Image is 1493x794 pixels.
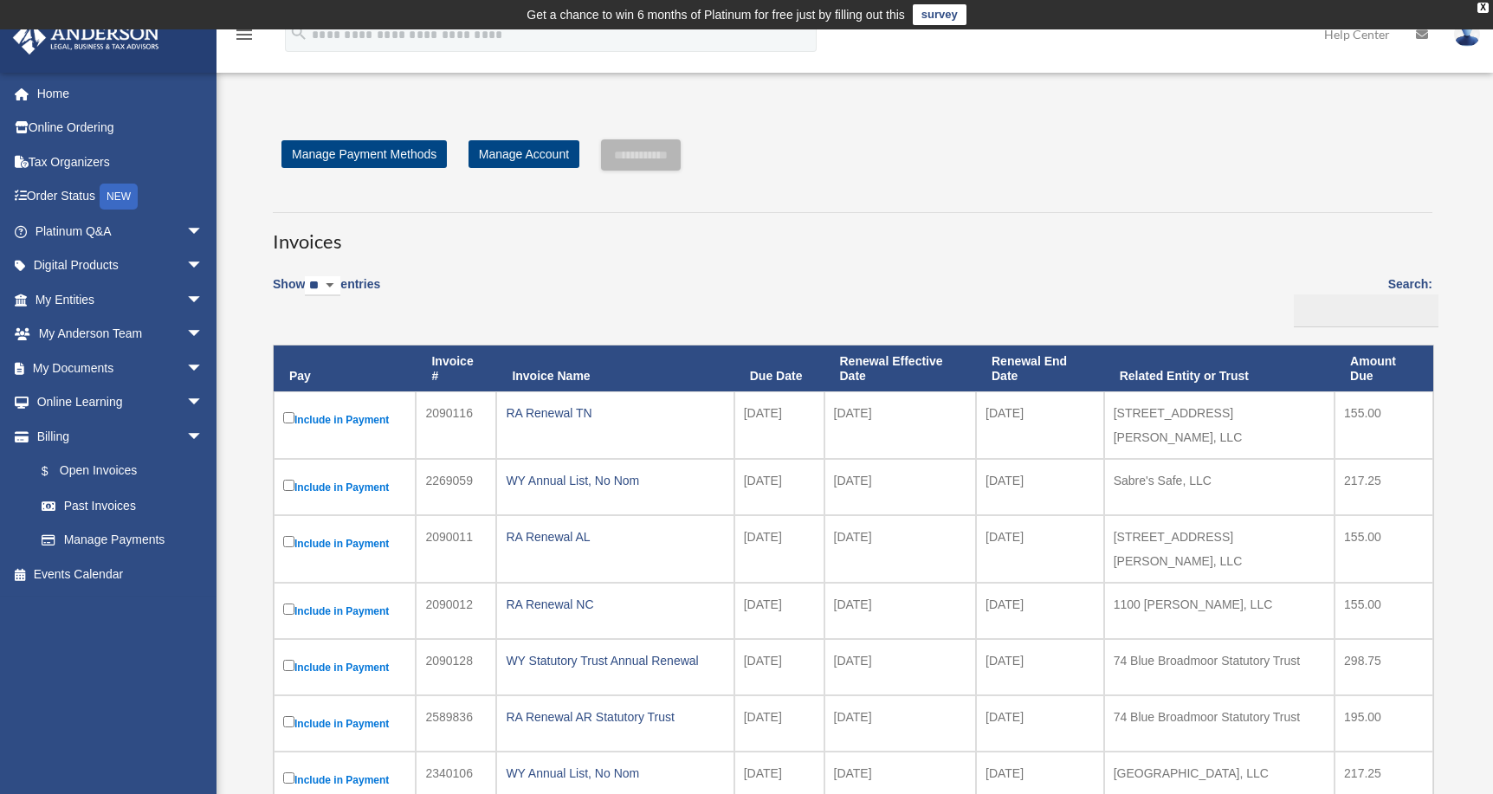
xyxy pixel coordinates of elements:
td: 155.00 [1335,583,1433,639]
a: Billingarrow_drop_down [12,419,221,454]
a: Tax Organizers [12,145,229,179]
td: [DATE] [734,695,824,752]
input: Include in Payment [283,772,294,784]
span: arrow_drop_down [186,317,221,352]
td: [DATE] [734,583,824,639]
label: Include in Payment [283,713,406,734]
div: NEW [100,184,138,210]
a: survey [913,4,966,25]
td: [DATE] [976,639,1104,695]
a: Manage Account [469,140,579,168]
th: Renewal Effective Date: activate to sort column ascending [824,345,977,392]
td: [STREET_ADDRESS][PERSON_NAME], LLC [1104,515,1335,583]
th: Due Date: activate to sort column ascending [734,345,824,392]
img: Anderson Advisors Platinum Portal [8,21,165,55]
a: Digital Productsarrow_drop_down [12,249,229,283]
a: Order StatusNEW [12,179,229,215]
a: $Open Invoices [24,454,212,489]
th: Invoice Name: activate to sort column ascending [496,345,734,392]
span: arrow_drop_down [186,419,221,455]
a: menu [234,30,255,45]
td: [DATE] [824,583,977,639]
div: RA Renewal TN [506,401,724,425]
td: [DATE] [824,515,977,583]
td: [DATE] [976,583,1104,639]
a: Platinum Q&Aarrow_drop_down [12,214,229,249]
div: WY Annual List, No Nom [506,761,724,785]
td: [DATE] [976,391,1104,459]
label: Search: [1288,274,1432,327]
td: [DATE] [734,391,824,459]
td: [DATE] [734,459,824,515]
td: 195.00 [1335,695,1433,752]
select: Showentries [305,276,340,296]
td: [STREET_ADDRESS][PERSON_NAME], LLC [1104,391,1335,459]
span: arrow_drop_down [186,249,221,284]
td: [DATE] [976,459,1104,515]
td: [DATE] [824,639,977,695]
td: 2090116 [416,391,496,459]
td: 155.00 [1335,391,1433,459]
td: [DATE] [734,515,824,583]
td: 217.25 [1335,459,1433,515]
td: [DATE] [976,515,1104,583]
td: 2090012 [416,583,496,639]
label: Include in Payment [283,656,406,678]
label: Include in Payment [283,533,406,554]
input: Include in Payment [283,716,294,727]
div: WY Statutory Trust Annual Renewal [506,649,724,673]
label: Include in Payment [283,769,406,791]
span: arrow_drop_down [186,282,221,318]
input: Include in Payment [283,660,294,671]
label: Include in Payment [283,476,406,498]
td: 74 Blue Broadmoor Statutory Trust [1104,639,1335,695]
td: 298.75 [1335,639,1433,695]
td: [DATE] [824,391,977,459]
td: 74 Blue Broadmoor Statutory Trust [1104,695,1335,752]
th: Amount Due: activate to sort column ascending [1335,345,1433,392]
th: Pay: activate to sort column descending [274,345,416,392]
td: 2090128 [416,639,496,695]
a: Manage Payments [24,523,221,558]
div: close [1477,3,1489,13]
td: [DATE] [976,695,1104,752]
td: [DATE] [824,695,977,752]
th: Invoice #: activate to sort column ascending [416,345,496,392]
td: [DATE] [824,459,977,515]
td: 2269059 [416,459,496,515]
input: Search: [1294,294,1438,327]
td: 2090011 [416,515,496,583]
input: Include in Payment [283,412,294,423]
th: Renewal End Date: activate to sort column ascending [976,345,1104,392]
i: menu [234,24,255,45]
span: arrow_drop_down [186,351,221,386]
a: Manage Payment Methods [281,140,447,168]
td: 155.00 [1335,515,1433,583]
span: arrow_drop_down [186,214,221,249]
a: My Documentsarrow_drop_down [12,351,229,385]
td: 1100 [PERSON_NAME], LLC [1104,583,1335,639]
div: RA Renewal AL [506,525,724,549]
img: User Pic [1454,22,1480,47]
a: My Entitiesarrow_drop_down [12,282,229,317]
a: Home [12,76,229,111]
div: Get a chance to win 6 months of Platinum for free just by filling out this [527,4,905,25]
a: Past Invoices [24,488,221,523]
span: $ [51,461,60,482]
label: Include in Payment [283,600,406,622]
div: RA Renewal AR Statutory Trust [506,705,724,729]
a: Online Learningarrow_drop_down [12,385,229,420]
td: [DATE] [734,639,824,695]
td: 2589836 [416,695,496,752]
span: arrow_drop_down [186,385,221,421]
label: Include in Payment [283,409,406,430]
input: Include in Payment [283,604,294,615]
input: Include in Payment [283,536,294,547]
a: My Anderson Teamarrow_drop_down [12,317,229,352]
div: WY Annual List, No Nom [506,468,724,493]
h3: Invoices [273,212,1432,255]
th: Related Entity or Trust: activate to sort column ascending [1104,345,1335,392]
i: search [289,23,308,42]
td: Sabre's Safe, LLC [1104,459,1335,515]
label: Show entries [273,274,380,313]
